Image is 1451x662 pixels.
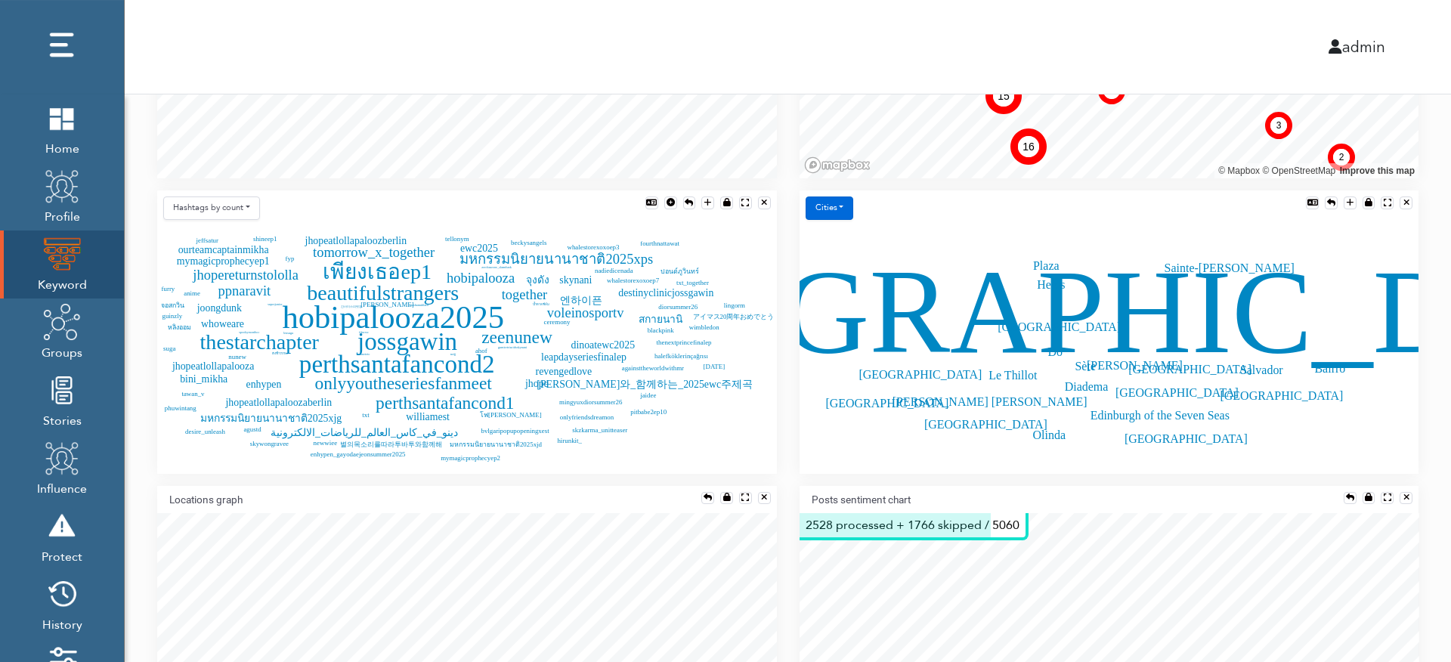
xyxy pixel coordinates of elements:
a: Mapbox [1218,165,1260,176]
text: Edinburgh of the Seven Seas [1090,409,1229,422]
text: อิงฟ้าวราหะ [272,351,288,355]
text: Do [1047,345,1063,358]
text: จุงดัง [526,274,549,286]
text: agustd [243,425,261,433]
text: [DATE] [704,362,725,370]
text: jossgawin [357,327,458,354]
button: Hashtags by count [163,196,260,220]
img: keyword.png [43,235,81,273]
text: mymagicprophecyep1 [177,255,270,266]
text: nunew [228,353,246,360]
text: ewc2025 [460,242,498,253]
text: atashamuhlach [410,302,429,306]
div: Clone [1344,196,1357,209]
text: 간사이스피릿갱 [341,305,362,308]
div: Remove [758,196,771,209]
text: nadiedicenada [595,266,633,274]
text: onlyfriendsdreamon [560,413,614,420]
img: risk.png [43,507,81,545]
text: skzkarma_unitteaser [572,426,627,434]
text: Plaza [1033,259,1060,272]
div: Expand [1381,492,1394,505]
text: onlyyoutheseriesfanmeet [315,373,493,393]
div: Remove [758,492,771,505]
text: [GEOGRAPHIC_DATA] [998,320,1121,333]
a: OpenStreetMap [1262,165,1335,176]
text: suga [163,345,175,352]
text: มหกรรมนิยายนานาชาติ2025xps [459,252,653,267]
text: zerobaseone_slamdunk [481,265,512,269]
text: jhope [524,378,549,389]
text: จอสกวิน [161,302,184,309]
text: superjunior [268,302,283,306]
div: Add keywords [664,196,677,209]
text: [GEOGRAPHIC_DATA] [825,397,948,410]
text: beckysangels [511,238,547,246]
text: 15 [998,90,1010,102]
img: stories.png [43,371,81,409]
text: [GEOGRAPHIC_DATA] [924,418,1047,431]
text: น้ำตาลฟิล์ม [533,302,549,306]
text: tomorrow_x_together [313,245,435,260]
text: perthsantafancond2 [299,350,495,377]
text: skynani [559,274,592,286]
span: Keyword [38,273,87,294]
span: Groups [42,341,82,362]
text: blackpink [648,326,675,334]
text: whalestorexoxoep3 [567,243,620,251]
text: enhypen [246,379,281,390]
text: lingorm [724,302,745,309]
div: Reset [1344,492,1357,505]
text: againsttheworldwithmr [622,363,684,371]
img: profile.png [43,167,81,205]
text: txt_together [676,279,709,286]
text: desire_unleash [185,428,225,435]
text: hobipalooza2025 [282,299,504,335]
a: Mapbox logo [804,156,871,174]
div: Lock [1363,196,1375,209]
div: Translate [1306,196,1319,209]
text: destinyclinicjossgawin [618,287,713,299]
img: history.png [43,575,81,613]
text: kasaneteto [356,351,370,355]
text: [PERSON_NAME] [360,301,414,308]
text: [GEOGRAPHIC_DATA] [1128,363,1251,376]
text: [GEOGRAPHIC_DATA] [1220,389,1343,402]
text: netjj [450,352,456,356]
text: fyp [285,255,294,262]
div: Remove [1400,492,1412,505]
text: มหกรรมนิยายนานาชาติ2025xjg [200,413,342,424]
text: fifacwc [359,330,369,334]
text: joongdunk [196,302,242,313]
text: 별의목소리를따라투바투와함께해 [340,441,442,448]
text: tawan_v [181,390,205,398]
text: whalestorexoxoep7 [607,276,660,283]
div: Lock [720,492,733,505]
div: Expand [739,196,752,209]
text: perthsantafancond1 [376,392,515,412]
span: Stories [43,409,82,430]
div: Clone [701,196,714,209]
text: เพียงเธอep1 [323,259,432,283]
div: 2528 processed + 1766 skipped / 5060 [800,513,1029,540]
div: Posts sentiment chart [812,492,911,507]
text: newwiee [314,439,338,447]
text: [GEOGRAPHIC_DATA] [1125,432,1248,445]
div: Expand [1381,196,1394,209]
text: Diadema [1064,380,1108,393]
text: ourteamcaptainmikha [178,243,269,255]
text: Sète [1075,360,1096,373]
text: jhopereturnstololla [192,268,299,283]
text: Le Thillot [988,369,1038,382]
text: together [502,287,548,302]
text: mymagicprophecyep2 [441,454,500,462]
text: [PERSON_NAME]와_함께하는_2025ewc주제곡 [537,379,753,390]
text: ppnaravit [218,283,271,299]
text: [PERSON_NAME] [1087,359,1183,372]
button: Cities [806,196,854,220]
text: garniertriacidxskynani [498,345,527,348]
text: มหกรรมนิยายนานาชาติ2025xjd [450,441,543,448]
img: dots.png [43,26,81,64]
text: ปอนด์ภูวินทร์ [661,268,699,276]
text: Sainte-[PERSON_NAME] [1164,261,1294,274]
